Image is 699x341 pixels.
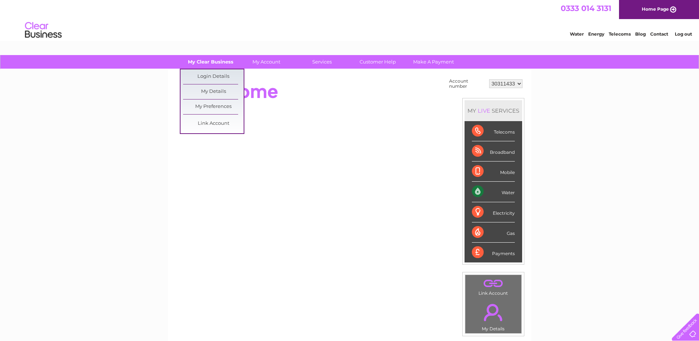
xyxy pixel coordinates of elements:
[561,4,611,13] a: 0333 014 3131
[467,277,520,290] a: .
[472,162,515,182] div: Mobile
[675,31,692,37] a: Log out
[472,243,515,262] div: Payments
[472,182,515,202] div: Water
[472,202,515,222] div: Electricity
[465,100,522,121] div: MY SERVICES
[570,31,584,37] a: Water
[635,31,646,37] a: Blog
[650,31,668,37] a: Contact
[465,275,522,298] td: Link Account
[176,4,523,36] div: Clear Business is a trading name of Verastar Limited (registered in [GEOGRAPHIC_DATA] No. 3667643...
[472,121,515,141] div: Telecoms
[609,31,631,37] a: Telecoms
[292,55,352,69] a: Services
[467,300,520,325] a: .
[476,107,492,114] div: LIVE
[180,55,241,69] a: My Clear Business
[472,141,515,162] div: Broadband
[25,19,62,41] img: logo.png
[403,55,464,69] a: Make A Payment
[347,55,408,69] a: Customer Help
[465,298,522,334] td: My Details
[472,222,515,243] div: Gas
[183,84,244,99] a: My Details
[183,99,244,114] a: My Preferences
[588,31,604,37] a: Energy
[183,69,244,84] a: Login Details
[183,116,244,131] a: Link Account
[447,77,487,91] td: Account number
[236,55,296,69] a: My Account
